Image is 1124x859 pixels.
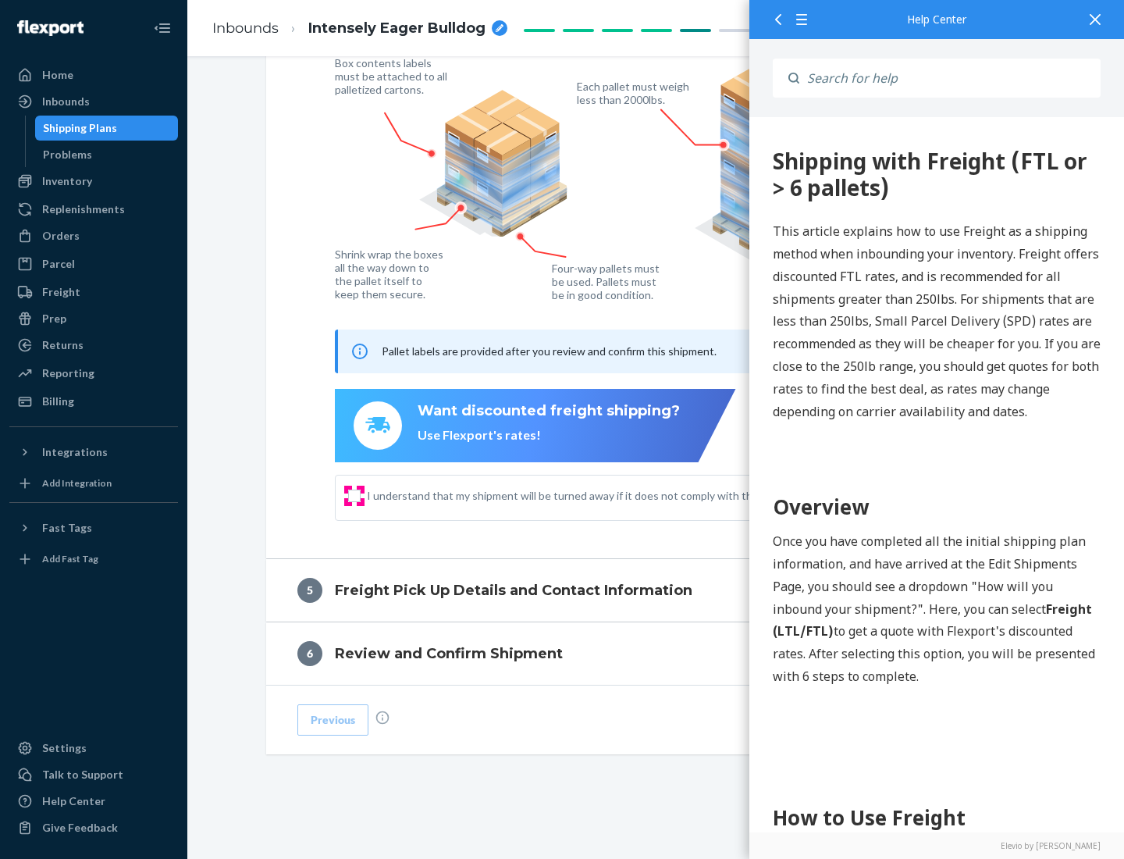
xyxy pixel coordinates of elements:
div: 6 [297,641,322,666]
span: Pallet labels are provided after you review and confirm this shipment. [382,344,717,358]
a: Add Fast Tag [9,547,178,572]
a: Inbounds [9,89,178,114]
a: Orders [9,223,178,248]
a: Elevio by [PERSON_NAME] [773,840,1101,851]
a: Parcel [9,251,178,276]
a: Prep [9,306,178,331]
input: Search [799,59,1101,98]
div: Add Integration [42,476,112,490]
a: Shipping Plans [35,116,179,141]
div: 5 [297,578,322,603]
div: Inbounds [42,94,90,109]
div: Parcel [42,256,75,272]
a: Add Integration [9,471,178,496]
div: Integrations [42,444,108,460]
a: Talk to Support [9,762,178,787]
a: Replenishments [9,197,178,222]
h2: Step 1: Boxes and Labels [23,732,351,760]
div: Help Center [42,793,105,809]
h1: Overview [23,375,351,405]
div: 360 Shipping with Freight (FTL or > 6 pallets) [23,31,351,84]
h4: Review and Confirm Shipment [335,643,563,664]
h4: Freight Pick Up Details and Contact Information [335,580,692,601]
a: Billing [9,389,178,414]
button: Give Feedback [9,815,178,840]
div: Add Fast Tag [42,552,98,565]
div: Returns [42,337,84,353]
a: Inbounds [212,20,279,37]
div: Reporting [42,365,94,381]
div: Shipping Plans [43,120,117,136]
a: Reporting [9,361,178,386]
div: Home [42,67,73,83]
a: Inventory [9,169,178,194]
figcaption: Each pallet must weigh less than 2000lbs. [577,80,693,106]
h1: How to Use Freight [23,686,351,716]
img: Flexport logo [17,20,84,36]
div: Billing [42,394,74,409]
div: Use Flexport's rates! [418,426,680,444]
a: Returns [9,333,178,358]
div: Inventory [42,173,92,189]
div: Prep [42,311,66,326]
div: Settings [42,740,87,756]
a: Problems [35,142,179,167]
button: Previous [297,704,368,736]
div: Help Center [773,14,1101,25]
figcaption: Box contents labels must be attached to all palletized cartons. [335,56,451,96]
div: Freight [42,284,80,300]
figcaption: Four-way pallets must be used. Pallets must be in good condition. [552,262,660,301]
p: This article explains how to use Freight as a shipping method when inbounding your inventory. Fre... [23,103,351,305]
button: 6Review and Confirm Shipment [266,622,1047,685]
div: Talk to Support [42,767,123,782]
a: Settings [9,736,178,761]
span: I understand that my shipment will be turned away if it does not comply with the above guidelines. [367,488,965,504]
div: Problems [43,147,92,162]
a: Home [9,62,178,87]
div: Want discounted freight shipping? [418,401,680,422]
div: Replenishments [42,201,125,217]
div: Fast Tags [42,520,92,536]
input: I understand that my shipment will be turned away if it does not comply with the above guidelines. [348,490,361,502]
button: Fast Tags [9,515,178,540]
div: Orders [42,228,80,244]
span: Intensely Eager Bulldog [308,19,486,39]
div: Give Feedback [42,820,118,836]
button: Integrations [9,440,178,465]
a: Freight [9,280,178,305]
a: Help Center [9,789,178,814]
button: Close Navigation [147,12,178,44]
button: 5Freight Pick Up Details and Contact Information [266,559,1047,622]
ol: breadcrumbs [200,5,520,52]
p: Once you have completed all the initial shipping plan information, and have arrived at the Edit S... [23,413,351,571]
figcaption: Shrink wrap the boxes all the way down to the pallet itself to keep them secure. [335,248,446,301]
